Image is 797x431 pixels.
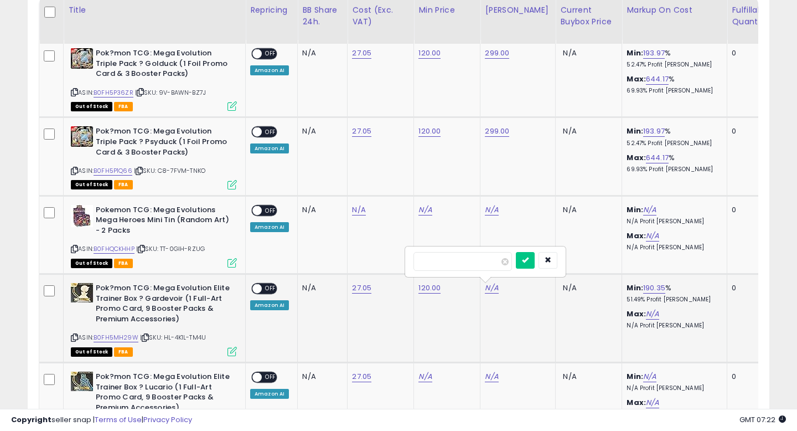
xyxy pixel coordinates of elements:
div: Amazon AI [250,143,289,153]
span: OFF [262,373,280,382]
b: Pok?mon TCG: Mega Evolution Elite Trainer Box ? Gardevoir (1 Full-Art Promo Card, 9 Booster Packs... [96,283,230,327]
a: N/A [646,397,659,408]
a: Privacy Policy [143,414,192,425]
div: Markup on Cost [627,4,722,16]
a: N/A [485,371,498,382]
a: 27.05 [352,283,371,294]
b: Max: [627,230,646,241]
div: 0 [732,48,766,58]
a: Terms of Use [95,414,142,425]
div: seller snap | | [11,415,192,425]
span: | SKU: C8-7FVM-TNKO [134,166,205,175]
p: 51.49% Profit [PERSON_NAME] [627,296,718,304]
span: OFF [262,127,280,137]
a: 193.97 [643,126,665,137]
img: 51Zg4UidhaL._SL40_.jpg [71,372,93,391]
b: Pok?mon TCG: Mega Evolution Triple Pack ? Golduck (1 Foil Promo Card & 3 Booster Packs) [96,48,230,82]
p: 69.93% Profit [PERSON_NAME] [627,166,718,173]
b: Pok?mon TCG: Mega Evolution Triple Pack ? Psyduck (1 Foil Promo Card & 3 Booster Packs) [96,126,230,160]
div: % [627,74,718,95]
div: Fulfillable Quantity [732,4,770,28]
b: Pokemon TCG: Mega Evolutions Mega Heroes Mini Tin (Random Art) - 2 Packs [96,205,230,239]
p: N/A Profit [PERSON_NAME] [627,244,718,252]
b: Pok?mon TCG: Mega Evolution Elite Trainer Box ? Lucario (1 Full-Art Promo Card, 9 Booster Packs &... [96,372,230,415]
a: 644.17 [646,152,669,163]
b: Min: [627,126,643,136]
div: % [627,48,718,69]
strong: Copyright [11,414,51,425]
div: Title [68,4,241,16]
div: ASIN: [71,283,237,355]
a: 120.00 [418,48,441,59]
div: Cost (Exc. VAT) [352,4,409,28]
div: BB Share 24h. [302,4,343,28]
div: 0 [732,126,766,136]
a: 299.00 [485,48,509,59]
div: ASIN: [71,126,237,188]
a: N/A [485,283,498,294]
span: All listings that are currently out of stock and unavailable for purchase on Amazon [71,180,112,189]
a: N/A [485,204,498,215]
a: 190.35 [643,283,665,294]
span: All listings that are currently out of stock and unavailable for purchase on Amazon [71,347,112,357]
span: FBA [114,180,133,189]
a: N/A [352,204,365,215]
span: FBA [114,102,133,111]
p: N/A Profit [PERSON_NAME] [627,218,718,225]
div: Amazon AI [250,65,289,75]
div: % [627,153,718,173]
span: 2025-10-9 07:22 GMT [739,414,786,425]
p: 69.93% Profit [PERSON_NAME] [627,87,718,95]
div: ASIN: [71,48,237,110]
div: % [627,283,718,304]
span: All listings that are currently out of stock and unavailable for purchase on Amazon [71,259,112,268]
div: Repricing [250,4,293,16]
div: [PERSON_NAME] [485,4,551,16]
div: N/A [302,372,339,382]
div: N/A [302,48,339,58]
div: % [627,126,718,147]
span: N/A [563,48,576,58]
b: Max: [627,74,646,84]
span: FBA [114,347,133,357]
a: B0FH5MH29W [94,333,138,342]
a: 27.05 [352,126,371,137]
span: N/A [563,204,576,215]
a: 299.00 [485,126,509,137]
span: | SKU: 9V-BAWN-BZ7J [135,88,206,97]
a: N/A [646,309,659,320]
span: N/A [563,371,576,382]
a: 120.00 [418,283,441,294]
img: 516SkMGfpEL._SL40_.jpg [71,283,93,302]
img: 51Y+QG6YXyL._SL40_.jpg [71,48,93,69]
a: 193.97 [643,48,665,59]
span: OFF [262,49,280,59]
a: 644.17 [646,74,669,85]
b: Min: [627,48,643,58]
a: 27.05 [352,371,371,382]
div: 0 [732,205,766,215]
span: FBA [114,259,133,268]
b: Max: [627,309,646,319]
img: 515VbAp7U8L._SL40_.jpg [71,126,93,147]
a: B0FH5P36ZR [94,88,133,98]
b: Max: [627,152,646,163]
div: N/A [302,126,339,136]
span: OFF [262,284,280,294]
div: Current Buybox Price [560,4,617,28]
img: 51arJZqQbwL._SL40_.jpg [71,205,93,227]
a: N/A [418,204,432,215]
div: 0 [732,372,766,382]
div: N/A [302,283,339,293]
p: N/A Profit [PERSON_NAME] [627,322,718,330]
a: N/A [418,371,432,382]
a: N/A [646,230,659,242]
p: N/A Profit [PERSON_NAME] [627,384,718,392]
span: | SKU: HL-4K1L-TM4U [140,333,206,342]
b: Min: [627,204,643,215]
span: N/A [563,283,576,293]
a: 120.00 [418,126,441,137]
b: Min: [627,283,643,293]
b: Min: [627,371,643,382]
div: Amazon AI [250,222,289,232]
